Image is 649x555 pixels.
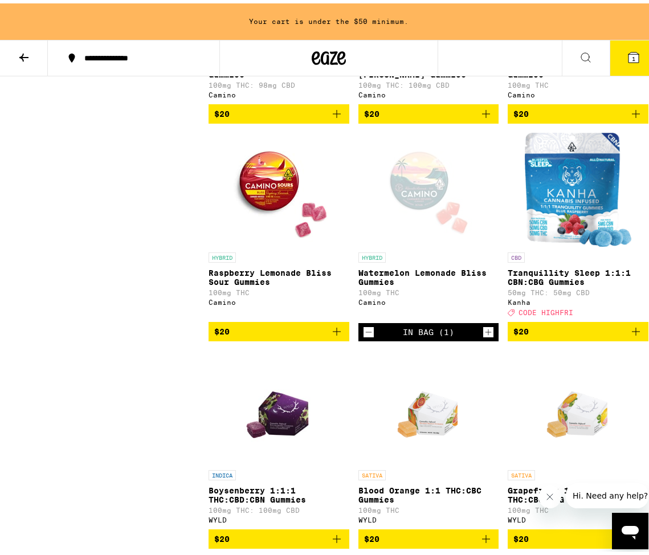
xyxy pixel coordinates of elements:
[538,482,561,505] iframe: Close message
[209,347,349,526] a: Open page for Boysenberry 1:1:1 THC:CBD:CBN Gummies from WYLD
[508,526,648,545] button: Add to bag
[508,78,648,85] p: 100mg THC
[508,347,648,526] a: Open page for Grapefruit 1:1:1 THC:CBC:CBG Gummies from WYLD
[513,324,529,333] span: $20
[209,101,349,120] button: Add to bag
[222,129,336,243] img: Camino - Raspberry Lemonade Bliss Sour Gummies
[525,129,631,243] img: Kanha - Tranquillity Sleep 1:1:1 CBN:CBG Gummies
[508,295,648,303] div: Kanha
[508,503,648,511] p: 100mg THC
[209,295,349,303] div: Camino
[537,347,619,461] img: WYLD - Grapefruit 1:1:1 THC:CBC:CBG Gummies
[209,78,349,85] p: 100mg THC: 98mg CBD
[358,285,499,293] p: 100mg THC
[508,101,648,120] button: Add to bag
[508,285,648,293] p: 50mg THC: 50mg CBD
[358,347,499,526] a: Open page for Blood Orange 1:1 THC:CBC Gummies from WYLD
[363,323,374,334] button: Decrement
[209,483,349,501] p: Boysenberry 1:1:1 THC:CBD:CBN Gummies
[214,531,230,540] span: $20
[358,526,499,545] button: Add to bag
[388,347,470,461] img: WYLD - Blood Orange 1:1 THC:CBC Gummies
[358,78,499,85] p: 100mg THC: 100mg CBD
[209,467,236,477] p: INDICA
[358,503,499,511] p: 100mg THC
[209,503,349,511] p: 100mg THC: 100mg CBD
[358,249,386,259] p: HYBRID
[209,319,349,338] button: Add to bag
[209,526,349,545] button: Add to bag
[508,129,648,319] a: Open page for Tranquillity Sleep 1:1:1 CBN:CBG Gummies from Kanha
[209,88,349,95] div: Camino
[364,106,379,115] span: $20
[508,483,648,501] p: Grapefruit 1:1:1 THC:CBC:CBG Gummies
[358,467,386,477] p: SATIVA
[566,480,648,505] iframe: Message from company
[209,285,349,293] p: 100mg THC
[508,88,648,95] div: Camino
[508,513,648,520] div: WYLD
[508,319,648,338] button: Add to bag
[209,129,349,319] a: Open page for Raspberry Lemonade Bliss Sour Gummies from Camino
[508,467,535,477] p: SATIVA
[214,106,230,115] span: $20
[214,324,230,333] span: $20
[612,509,648,546] iframe: Button to launch messaging window
[358,295,499,303] div: Camino
[358,265,499,283] p: Watermelon Lemonade Bliss Gummies
[238,347,320,461] img: WYLD - Boysenberry 1:1:1 THC:CBD:CBN Gummies
[513,531,529,540] span: $20
[209,249,236,259] p: HYBRID
[519,305,573,313] span: CODE HIGHFRI
[209,513,349,520] div: WYLD
[358,483,499,501] p: Blood Orange 1:1 THC:CBC Gummies
[358,88,499,95] div: Camino
[483,323,494,334] button: Increment
[632,52,635,59] span: 1
[508,265,648,283] p: Tranquillity Sleep 1:1:1 CBN:CBG Gummies
[358,129,499,320] a: Open page for Watermelon Lemonade Bliss Gummies from Camino
[364,531,379,540] span: $20
[513,106,529,115] span: $20
[209,265,349,283] p: Raspberry Lemonade Bliss Sour Gummies
[358,101,499,120] button: Add to bag
[403,324,454,333] div: In Bag (1)
[508,249,525,259] p: CBD
[358,513,499,520] div: WYLD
